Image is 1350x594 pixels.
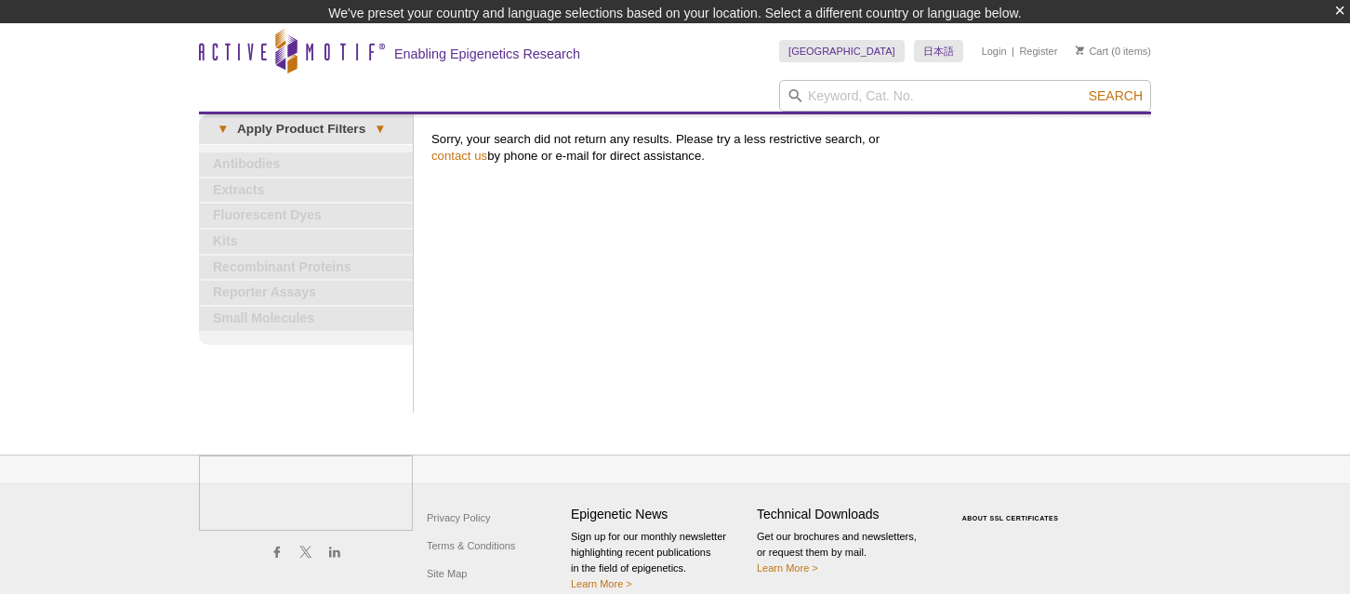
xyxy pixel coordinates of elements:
span: ▾ [365,121,394,138]
h4: Epigenetic News [571,507,748,522]
a: ▾Apply Product Filters▾ [199,114,413,144]
a: Privacy Policy [422,504,495,532]
input: Keyword, Cat. No. [779,80,1151,112]
h4: Technical Downloads [757,507,933,522]
p: Sorry, your search did not return any results. Please try a less restrictive search, or by phone ... [431,131,1142,165]
a: Kits [199,230,413,254]
a: Learn More > [571,578,632,589]
img: Your Cart [1076,46,1084,55]
a: Recombinant Proteins [199,256,413,280]
span: ▾ [208,121,237,138]
span: Search [1089,88,1143,103]
button: Search [1083,87,1148,104]
a: contact us [431,149,487,163]
a: Site Map [422,560,471,587]
a: Antibodies [199,152,413,177]
a: Fluorescent Dyes [199,204,413,228]
p: Sign up for our monthly newsletter highlighting recent publications in the field of epigenetics. [571,529,748,592]
p: Get our brochures and newsletters, or request them by mail. [757,529,933,576]
table: Click to Verify - This site chose Symantec SSL for secure e-commerce and confidential communicati... [943,488,1082,529]
a: Terms & Conditions [422,532,520,560]
a: Register [1019,45,1057,58]
a: [GEOGRAPHIC_DATA] [779,40,905,62]
a: Learn More > [757,562,818,574]
a: Login [982,45,1007,58]
h2: Enabling Epigenetics Research [394,46,580,62]
a: Cart [1076,45,1108,58]
li: | [1012,40,1014,62]
a: Small Molecules [199,307,413,331]
img: Active Motif, [199,455,413,531]
a: Reporter Assays [199,281,413,305]
a: Extracts [199,178,413,203]
a: ABOUT SSL CERTIFICATES [962,515,1059,521]
a: 日本語 [914,40,963,62]
li: (0 items) [1076,40,1151,62]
